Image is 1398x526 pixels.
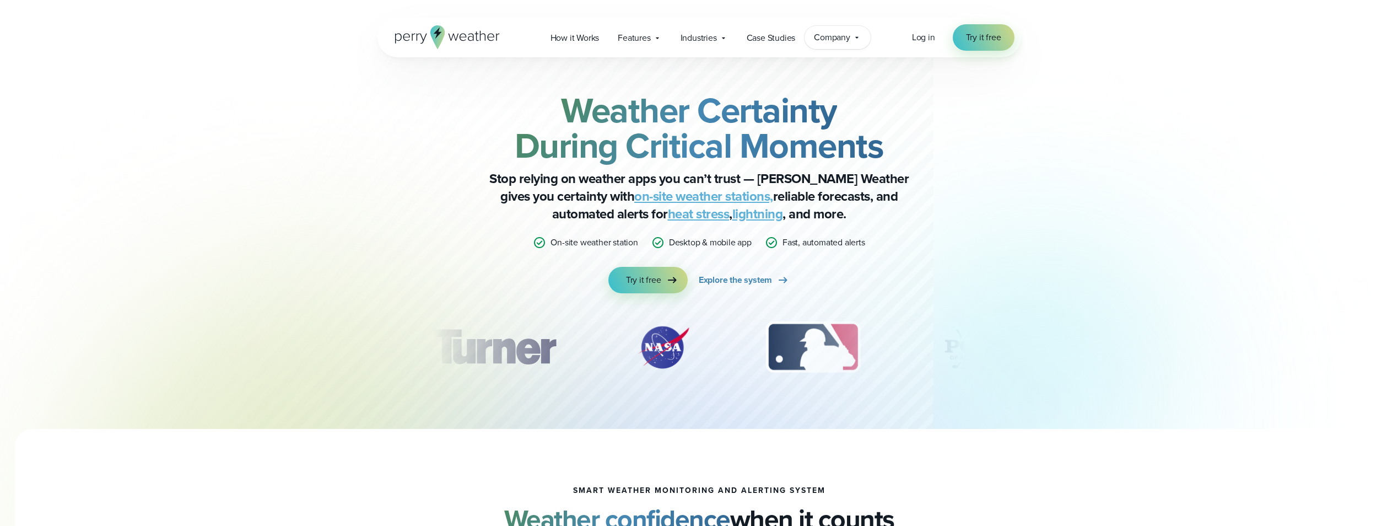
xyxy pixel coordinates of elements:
strong: Weather Certainty During Critical Moments [515,84,884,171]
span: How it Works [550,31,600,45]
div: slideshow [433,320,966,380]
img: Turner-Construction_1.svg [415,320,571,375]
p: Desktop & mobile app [669,236,752,249]
a: heat stress [668,204,730,224]
div: 1 of 12 [415,320,571,375]
p: On-site weather station [550,236,638,249]
img: MLB.svg [755,320,871,375]
span: Features [618,31,650,45]
span: Try it free [626,273,661,287]
a: Log in [912,31,935,44]
p: Fast, automated alerts [782,236,865,249]
a: Case Studies [737,26,805,49]
div: 3 of 12 [755,320,871,375]
h1: smart weather monitoring and alerting system [573,486,825,495]
span: Industries [681,31,717,45]
a: How it Works [541,26,609,49]
span: Case Studies [747,31,796,45]
a: Try it free [608,267,688,293]
a: lightning [732,204,783,224]
a: on-site weather stations, [634,186,773,206]
span: Company [814,31,850,44]
div: 4 of 12 [924,320,1012,375]
div: 2 of 12 [625,320,702,375]
img: NASA.svg [625,320,702,375]
span: Explore the system [699,273,772,287]
a: Explore the system [699,267,790,293]
a: Try it free [953,24,1014,51]
span: Try it free [966,31,1001,44]
img: PGA.svg [924,320,1012,375]
p: Stop relying on weather apps you can’t trust — [PERSON_NAME] Weather gives you certainty with rel... [479,170,920,223]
